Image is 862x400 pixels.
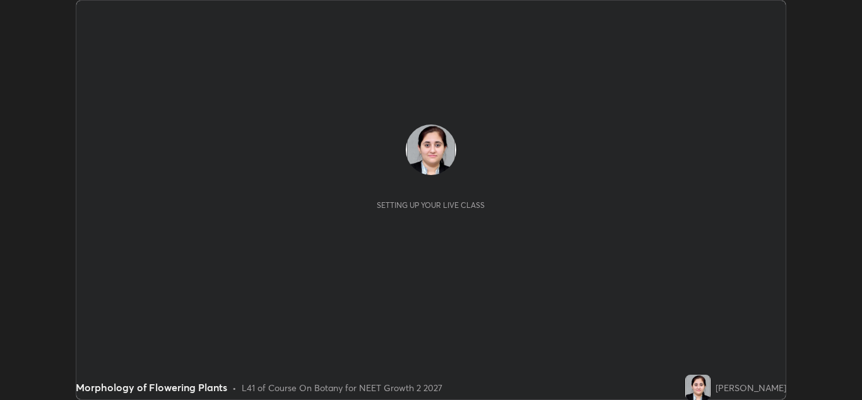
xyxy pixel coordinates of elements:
img: b22a7a3a0eec4d5ca54ced57e8c01dd8.jpg [406,124,456,175]
div: Morphology of Flowering Plants [76,380,227,395]
div: Setting up your live class [377,200,485,210]
img: b22a7a3a0eec4d5ca54ced57e8c01dd8.jpg [685,375,711,400]
div: L41 of Course On Botany for NEET Growth 2 2027 [242,381,442,394]
div: [PERSON_NAME] [716,381,786,394]
div: • [232,381,237,394]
